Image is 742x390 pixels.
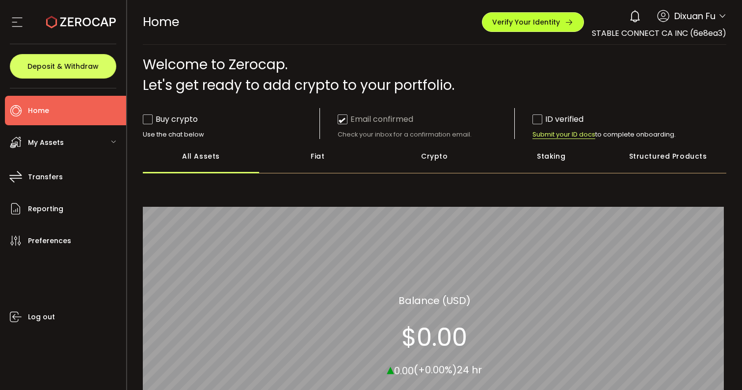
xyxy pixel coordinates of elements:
span: Home [28,104,49,118]
span: Log out [28,310,55,324]
span: ▴ [387,358,394,379]
span: Deposit & Withdraw [27,63,99,70]
span: 0.00 [394,363,414,377]
button: Verify Your Identity [482,12,584,32]
span: Transfers [28,170,63,184]
div: Use the chat below [143,130,319,139]
div: Staking [493,139,609,173]
span: STABLE CONNECT CA INC (6e8ea3) [592,28,726,39]
span: 24 hr [457,363,482,377]
span: Verify Your Identity [492,19,560,26]
span: Reporting [28,202,63,216]
iframe: Chat Widget [693,343,742,390]
div: All Assets [143,139,260,173]
span: Preferences [28,234,71,248]
span: (+0.00%) [414,363,457,377]
span: Submit your ID docs [532,130,595,139]
div: Fiat [259,139,376,173]
div: Crypto [376,139,493,173]
div: ID verified [532,113,583,125]
span: Dixuan Fu [674,9,715,23]
div: Check your inbox for a confirmation email. [338,130,514,139]
div: Structured Products [609,139,726,173]
div: Buy crypto [143,113,198,125]
div: Welcome to Zerocap. Let's get ready to add crypto to your portfolio. [143,55,727,96]
div: to complete onboarding. [532,130,709,139]
section: $0.00 [401,322,467,352]
div: Email confirmed [338,113,413,125]
span: Home [143,13,179,30]
section: Balance (USD) [398,293,471,307]
span: My Assets [28,136,64,150]
button: Deposit & Withdraw [10,54,116,79]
